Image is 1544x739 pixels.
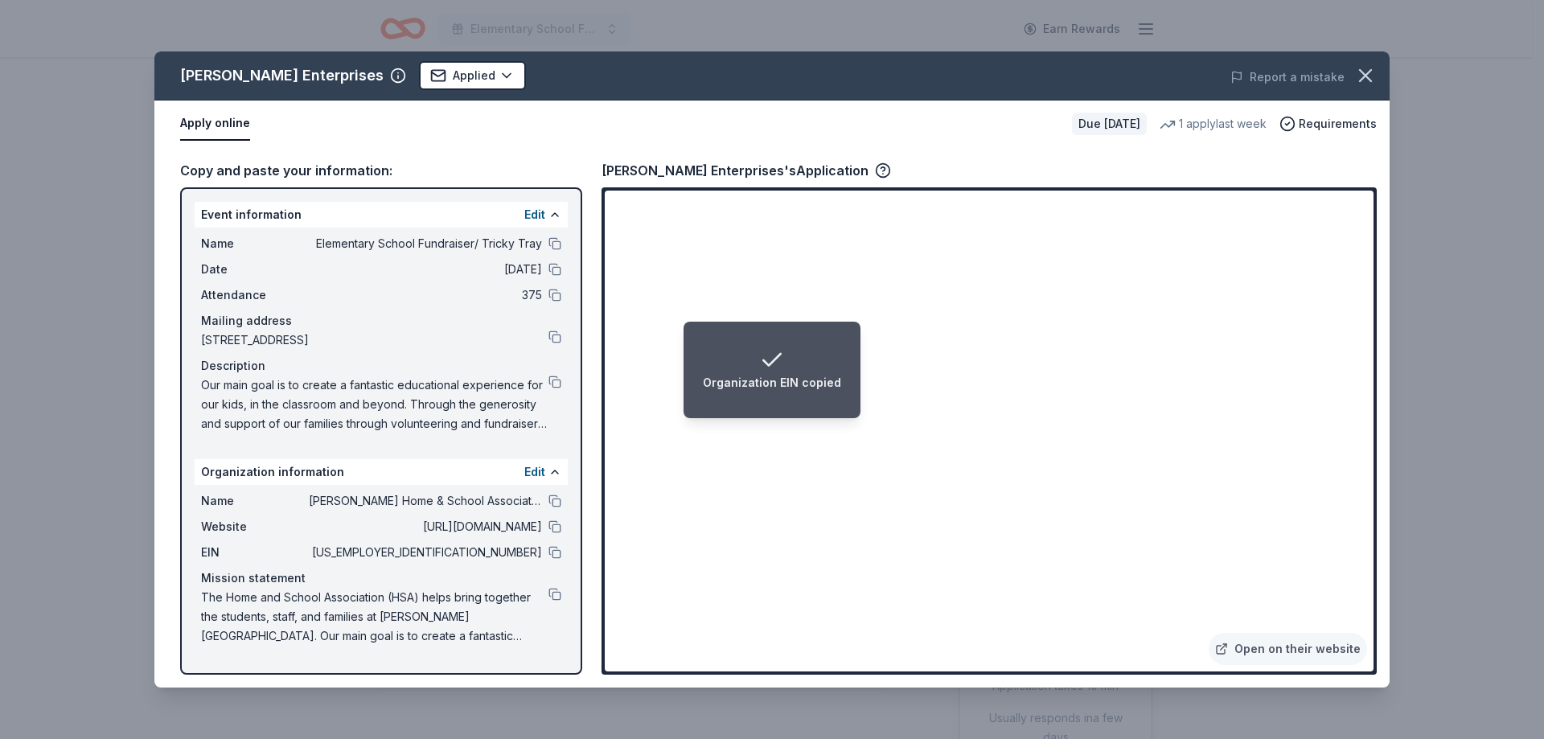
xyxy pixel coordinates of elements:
[309,543,542,562] span: [US_EMPLOYER_IDENTIFICATION_NUMBER]
[201,588,548,646] span: The Home and School Association (HSA) helps bring together the students, staff, and families at [...
[453,66,495,85] span: Applied
[419,61,526,90] button: Applied
[195,202,568,228] div: Event information
[1209,633,1367,665] a: Open on their website
[180,160,582,181] div: Copy and paste your information:
[201,517,309,536] span: Website
[1072,113,1147,135] div: Due [DATE]
[703,373,841,392] div: Organization EIN copied
[201,543,309,562] span: EIN
[201,569,561,588] div: Mission statement
[1299,114,1377,133] span: Requirements
[201,356,561,376] div: Description
[1230,68,1345,87] button: Report a mistake
[201,491,309,511] span: Name
[201,311,561,330] div: Mailing address
[201,330,548,350] span: [STREET_ADDRESS]
[309,517,542,536] span: [URL][DOMAIN_NAME]
[201,234,309,253] span: Name
[201,260,309,279] span: Date
[309,491,542,511] span: [PERSON_NAME] Home & School Association
[309,260,542,279] span: [DATE]
[602,160,891,181] div: [PERSON_NAME] Enterprises's Application
[180,107,250,141] button: Apply online
[180,63,384,88] div: [PERSON_NAME] Enterprises
[195,459,568,485] div: Organization information
[309,234,542,253] span: Elementary School Fundraiser/ Tricky Tray
[524,205,545,224] button: Edit
[524,462,545,482] button: Edit
[201,285,309,305] span: Attendance
[201,376,548,433] span: Our main goal is to create a fantastic educational experience for our kids, in the classroom and ...
[1160,114,1267,133] div: 1 apply last week
[1279,114,1377,133] button: Requirements
[309,285,542,305] span: 375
